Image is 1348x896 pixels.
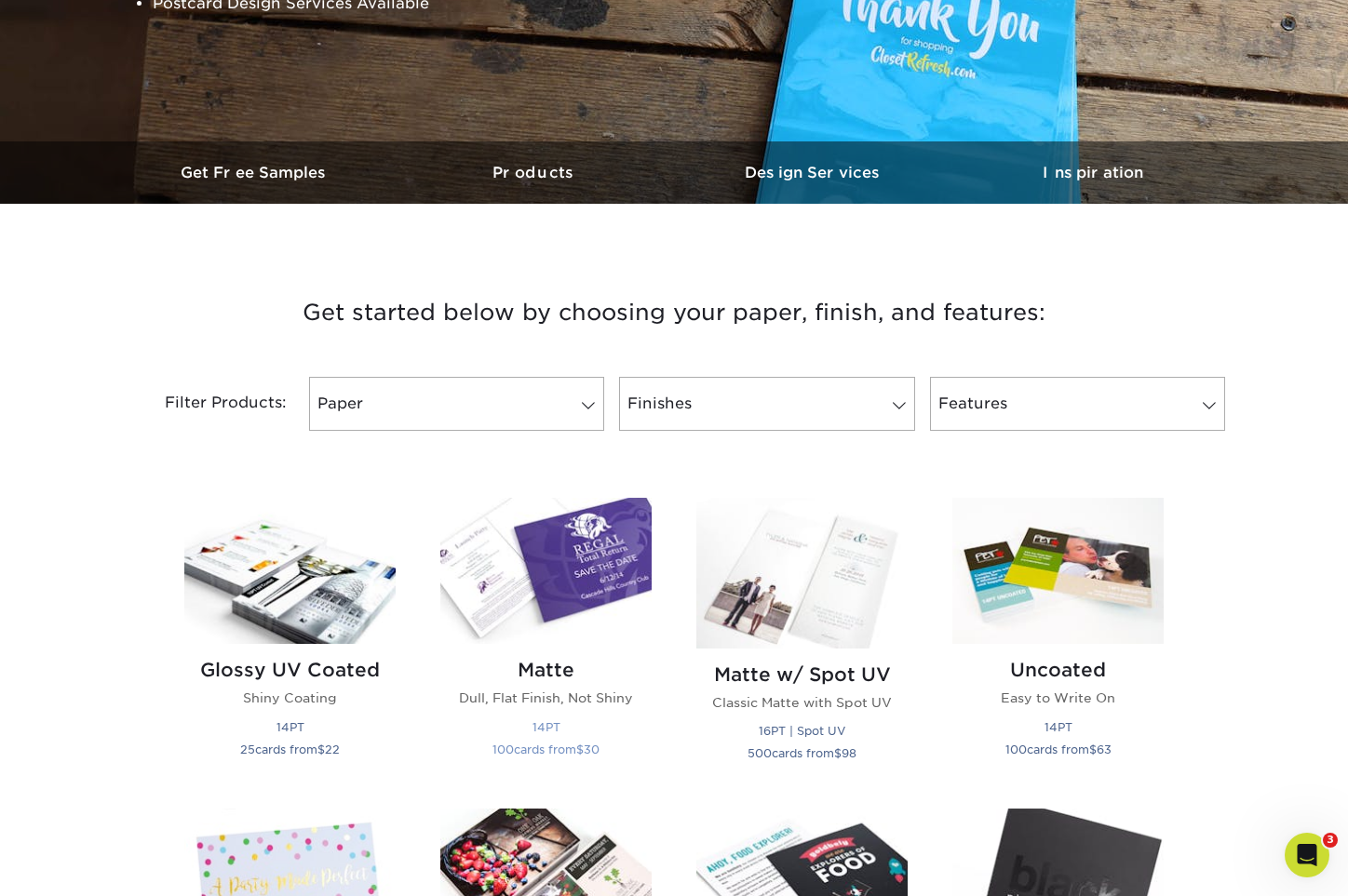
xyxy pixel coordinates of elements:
a: Inspiration [953,141,1233,204]
a: Design Services [674,141,953,204]
p: Dull, Flat Finish, Not Shiny [440,689,652,707]
h3: Design Services [674,164,953,181]
div: Filter Products: [115,377,302,431]
span: $ [1089,742,1097,756]
small: cards from [1005,742,1112,756]
a: Matte w/ Spot UV Postcards Matte w/ Spot UV Classic Matte with Spot UV 16PT | Spot UV 500cards fr... [696,498,908,786]
p: Shiny Coating [184,689,396,707]
h2: Matte [440,659,652,681]
h2: Matte w/ Spot UV [696,663,908,686]
span: $ [576,742,584,756]
img: Matte Postcards [440,498,652,644]
span: 100 [492,742,514,756]
a: Paper [309,377,604,431]
h3: Get started below by choosing your paper, finish, and features: [129,271,1219,354]
small: 14PT [1045,720,1072,734]
p: Classic Matte with Spot UV [696,693,908,712]
img: Uncoated Postcards [952,498,1164,644]
a: Products [395,141,674,204]
span: 63 [1097,742,1112,756]
h3: Products [395,164,674,181]
small: cards from [492,742,600,756]
span: 22 [325,742,340,756]
a: Glossy UV Coated Postcards Glossy UV Coated Shiny Coating 14PT 25cards from$22 [184,498,396,786]
img: Matte w/ Spot UV Postcards [696,498,908,649]
span: 100 [1005,742,1027,756]
small: cards from [748,746,856,760]
iframe: Intercom live chat [1285,833,1329,877]
small: 14PT [276,720,304,734]
small: 14PT [532,720,560,734]
span: 3 [1323,833,1338,848]
h3: Get Free Samples [115,164,395,181]
a: Matte Postcards Matte Dull, Flat Finish, Not Shiny 14PT 100cards from$30 [440,498,652,786]
small: 16PT | Spot UV [759,724,845,738]
h2: Uncoated [952,659,1164,681]
h2: Glossy UV Coated [184,659,396,681]
span: $ [317,742,325,756]
a: Uncoated Postcards Uncoated Easy to Write On 14PT 100cards from$63 [952,498,1164,786]
small: cards from [240,742,340,756]
a: Features [930,377,1225,431]
span: 98 [842,746,856,760]
span: 500 [748,746,772,760]
img: Glossy UV Coated Postcards [184,498,396,644]
p: Easy to Write On [952,689,1164,707]
a: Finishes [619,377,914,431]
span: 25 [240,742,255,756]
h3: Inspiration [953,164,1233,181]
a: Get Free Samples [115,141,395,204]
span: 30 [584,742,600,756]
span: $ [834,746,842,760]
